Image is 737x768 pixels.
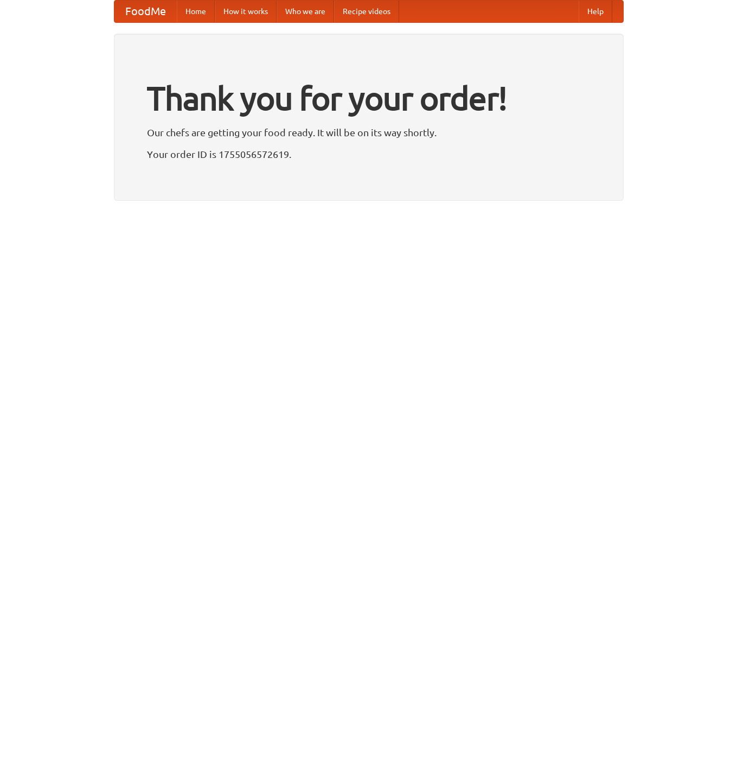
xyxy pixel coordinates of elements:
a: Recipe videos [334,1,399,22]
h1: Thank you for your order! [147,72,591,124]
p: Our chefs are getting your food ready. It will be on its way shortly. [147,124,591,141]
p: Your order ID is 1755056572619. [147,146,591,162]
a: Help [579,1,612,22]
a: Who we are [277,1,334,22]
a: Home [177,1,215,22]
a: FoodMe [114,1,177,22]
a: How it works [215,1,277,22]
